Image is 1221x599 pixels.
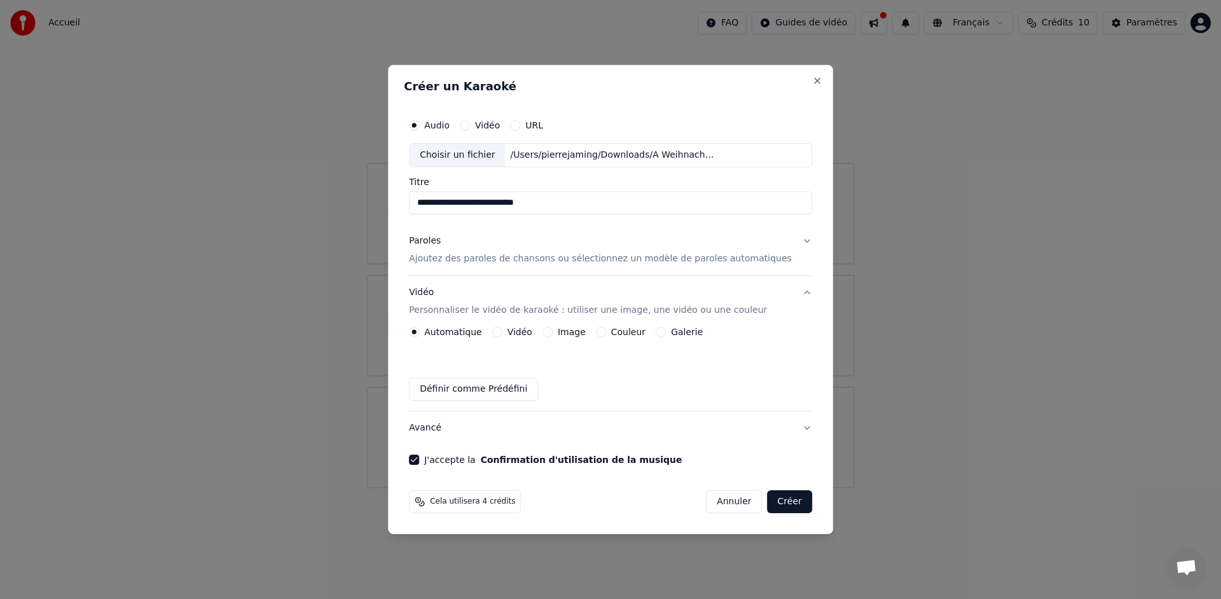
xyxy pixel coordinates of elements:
label: Automatique [424,327,481,336]
div: VidéoPersonnaliser le vidéo de karaoké : utiliser une image, une vidéo ou une couleur [409,327,812,411]
button: ParolesAjoutez des paroles de chansons ou sélectionnez un modèle de paroles automatiques [409,224,812,275]
button: J'accepte la [481,455,682,464]
label: Vidéo [507,327,532,336]
div: /Users/pierrejaming/Downloads/A Weihnacht, wie’s früher war.mp3 [506,149,722,162]
button: Définir comme Prédéfini [409,378,538,401]
label: URL [525,121,543,130]
p: Ajoutez des paroles de chansons ou sélectionnez un modèle de paroles automatiques [409,252,792,265]
button: VidéoPersonnaliser le vidéo de karaoké : utiliser une image, une vidéo ou une couleur [409,276,812,327]
button: Avancé [409,411,812,444]
p: Personnaliser le vidéo de karaoké : utiliser une image, une vidéo ou une couleur [409,304,767,317]
label: Galerie [671,327,703,336]
label: Image [558,327,586,336]
div: Paroles [409,235,441,247]
button: Annuler [706,490,762,513]
h2: Créer un Karaoké [404,81,817,92]
button: Créer [768,490,812,513]
label: Vidéo [475,121,500,130]
label: Couleur [611,327,645,336]
label: Audio [424,121,450,130]
span: Cela utilisera 4 crédits [430,497,515,507]
label: Titre [409,177,812,186]
div: Choisir un fichier [410,144,505,167]
label: J'accepte la [424,455,682,464]
div: Vidéo [409,286,767,317]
